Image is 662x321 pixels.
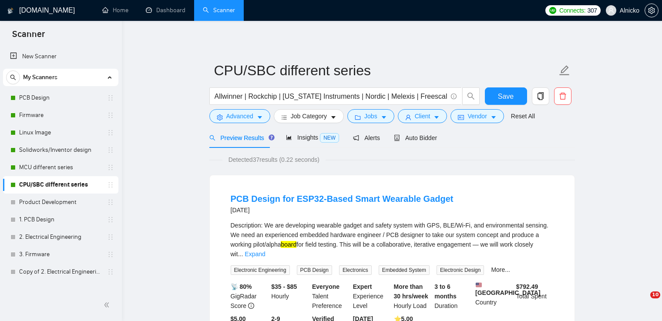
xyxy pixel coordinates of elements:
span: info-circle [248,303,254,309]
span: Auto Bidder [394,134,437,141]
span: search [463,92,479,100]
a: setting [645,7,659,14]
span: Advanced [226,111,253,121]
div: [DATE] [231,205,454,215]
div: Total Spent [514,282,555,311]
div: Country [474,282,514,311]
a: 2. Electrical Engineering [19,228,102,246]
span: holder [107,216,114,223]
button: copy [532,87,549,105]
span: Save [498,91,514,102]
span: caret-down [381,114,387,120]
mark: board [281,241,296,248]
input: Scanner name... [214,60,557,81]
span: setting [645,7,658,14]
button: search [462,87,480,105]
span: 10 [650,291,660,298]
span: Scanner [5,28,52,46]
span: edit [559,65,570,76]
span: holder [107,251,114,258]
li: My Scanners [3,69,118,281]
button: folderJobscaret-down [347,109,394,123]
span: Electronic Engineering [231,265,290,275]
b: $ 792.49 [516,283,538,290]
b: More than 30 hrs/week [394,283,428,300]
a: homeHome [102,7,128,14]
div: GigRadar Score [229,282,270,311]
span: robot [394,135,400,141]
a: dashboardDashboard [146,7,185,14]
span: PCB Design [297,265,332,275]
button: search [6,70,20,84]
span: holder [107,164,114,171]
a: Expand [245,251,265,257]
span: copy [532,92,549,100]
a: Product Development [19,194,102,211]
span: Job Category [291,111,327,121]
span: info-circle [451,94,457,99]
span: My Scanners [23,69,57,86]
span: Connects: [559,6,585,15]
span: holder [107,268,114,275]
span: notification [353,135,359,141]
span: holder [107,234,114,241]
button: delete [554,87,571,105]
span: folder [355,114,361,120]
div: Description: We are developing wearable gadget and safety system with GPS, BLE/Wi-Fi, and environ... [231,221,554,259]
a: Solidworks/Inventor design [19,141,102,159]
a: More... [491,266,510,273]
div: Experience Level [351,282,392,311]
span: idcard [458,114,464,120]
span: bars [281,114,287,120]
span: holder [107,94,114,101]
span: search [7,74,20,80]
a: 1. PCB Design [19,211,102,228]
span: setting [217,114,223,120]
a: PCB Design for ESP32-Based Smart Wearable Gadget [231,194,454,204]
button: settingAdvancedcaret-down [209,109,270,123]
img: logo [7,4,13,18]
span: Embedded System [379,265,430,275]
span: delete [554,92,571,100]
a: searchScanner [203,7,235,14]
span: Detected 37 results (0.22 seconds) [222,155,326,164]
button: Save [485,87,527,105]
span: holder [107,129,114,136]
span: user [608,7,614,13]
span: caret-down [257,114,263,120]
span: ... [238,251,243,257]
b: Expert [353,283,372,290]
span: caret-down [491,114,497,120]
b: 3 to 6 months [434,283,457,300]
span: caret-down [433,114,440,120]
b: $35 - $85 [271,283,297,290]
a: Copy of 2. Electrical Engineering [19,263,102,281]
span: holder [107,112,114,119]
a: PCB Design [19,89,102,107]
span: Electronics [339,265,372,275]
button: setting [645,3,659,17]
span: 307 [587,6,597,15]
span: Alerts [353,134,380,141]
a: Reset All [511,111,535,121]
span: Insights [286,134,339,141]
div: Hourly [269,282,310,311]
a: CPU/SBC different series [19,176,102,194]
button: userClientcaret-down [398,109,447,123]
span: Electronic Design [437,265,484,275]
a: MCU different series [19,159,102,176]
b: 📡 80% [231,283,252,290]
img: 🇺🇸 [476,282,482,288]
div: Talent Preference [310,282,351,311]
a: Linux Image [19,124,102,141]
span: Vendor [467,111,487,121]
div: Duration [433,282,474,311]
input: Search Freelance Jobs... [215,91,447,102]
div: Tooltip anchor [268,134,276,141]
span: NEW [320,133,339,143]
span: holder [107,199,114,206]
span: search [209,135,215,141]
iframe: Intercom live chat [632,291,653,312]
span: area-chart [286,134,292,140]
a: Firmware [19,107,102,124]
